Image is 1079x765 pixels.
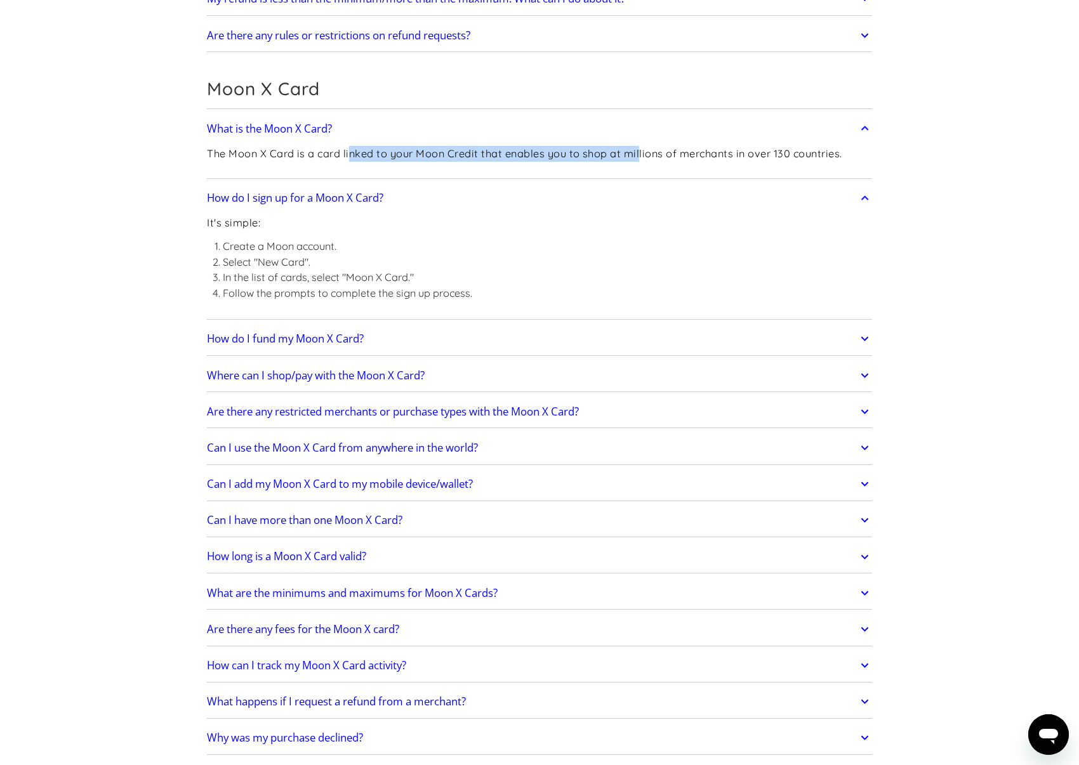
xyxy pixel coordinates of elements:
h2: Can I have more than one Moon X Card? [207,514,402,526]
h2: Can I use the Moon X Card from anywhere in the world? [207,441,478,454]
a: How do I sign up for a Moon X Card? [207,185,872,211]
a: Are there any restricted merchants or purchase types with the Moon X Card? [207,398,872,425]
a: Where can I shop/pay with the Moon X Card? [207,362,872,389]
a: Can I have more than one Moon X Card? [207,507,872,533]
li: In the list of cards, select "Moon X Card." [223,270,472,285]
h2: What are the minimums and maximums for Moon X Cards? [207,587,498,599]
iframe: Button to launch messaging window [1028,714,1069,755]
a: How long is a Moon X Card valid? [207,544,872,570]
h2: How long is a Moon X Card valid? [207,550,366,563]
a: What is the Moon X Card? [207,115,872,142]
a: How do I fund my Moon X Card? [207,325,872,352]
a: What happens if I request a refund from a merchant? [207,688,872,715]
li: Follow the prompts to complete the sign up process. [223,285,472,301]
h2: What is the Moon X Card? [207,122,332,135]
a: How can I track my Moon X Card activity? [207,652,872,679]
a: Can I add my Moon X Card to my mobile device/wallet? [207,471,872,497]
h2: How can I track my Moon X Card activity? [207,659,406,672]
a: Are there any fees for the Moon X card? [207,616,872,643]
h2: What happens if I request a refund from a merchant? [207,695,466,708]
li: Select "New Card". [223,254,472,270]
a: What are the minimums and maximums for Moon X Cards? [207,580,872,606]
p: The Moon X Card is a card linked to your Moon Credit that enables you to shop at millions of merc... [207,146,842,162]
p: It's simple: [207,215,472,231]
h2: How do I fund my Moon X Card? [207,332,364,345]
li: Create a Moon account. [223,239,472,254]
h2: Are there any fees for the Moon X card? [207,623,399,636]
h2: Where can I shop/pay with the Moon X Card? [207,369,425,382]
h2: Why was my purchase declined? [207,731,363,744]
a: Are there any rules or restrictions on refund requests? [207,22,872,49]
h2: Can I add my Moon X Card to my mobile device/wallet? [207,478,473,490]
h2: Moon X Card [207,78,872,100]
h2: Are there any restricted merchants or purchase types with the Moon X Card? [207,405,579,418]
a: Can I use the Moon X Card from anywhere in the world? [207,435,872,461]
h2: How do I sign up for a Moon X Card? [207,192,383,204]
a: Why was my purchase declined? [207,724,872,751]
h2: Are there any rules or restrictions on refund requests? [207,29,470,42]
